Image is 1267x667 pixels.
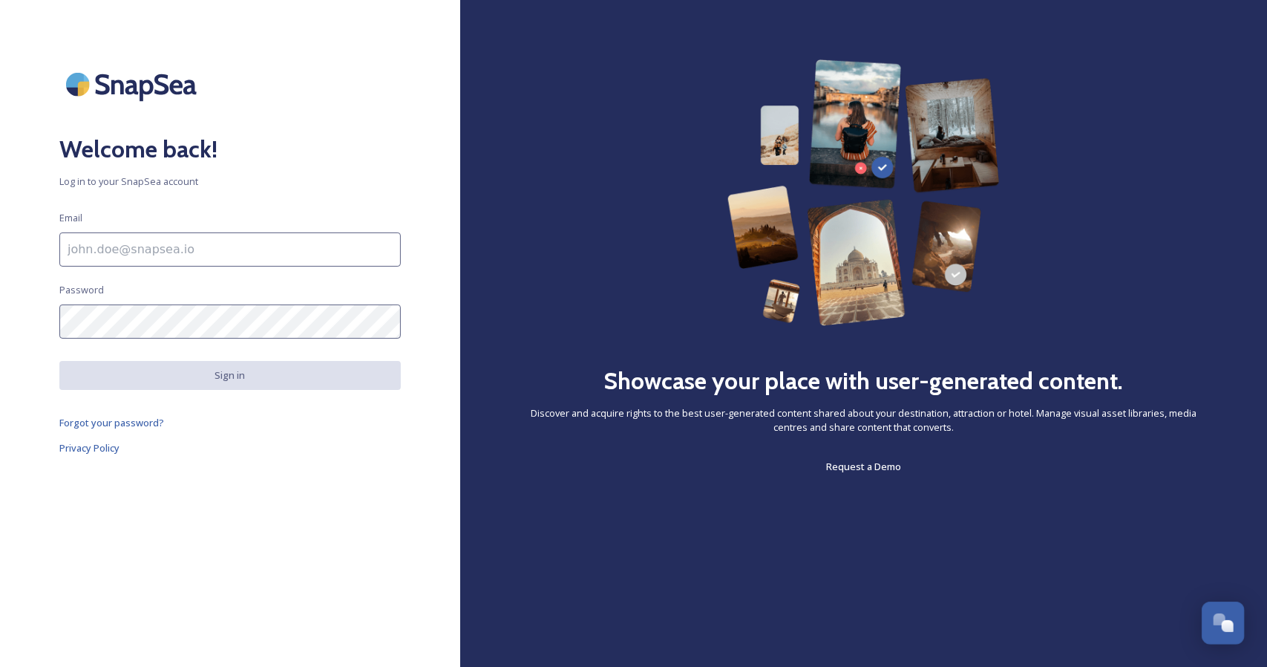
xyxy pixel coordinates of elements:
span: Privacy Policy [59,441,120,455]
span: Discover and acquire rights to the best user-generated content shared about your destination, att... [520,406,1208,435]
button: Sign in [59,361,401,390]
input: john.doe@snapsea.io [59,232,401,267]
span: Password [59,283,104,297]
img: 63b42ca75bacad526042e722_Group%20154-p-800.png [727,59,1000,326]
a: Forgot your password? [59,414,401,432]
span: Log in to your SnapSea account [59,175,401,189]
span: Email [59,211,82,225]
h2: Showcase your place with user-generated content. [604,363,1124,399]
h2: Welcome back! [59,131,401,167]
span: Request a Demo [826,460,901,473]
span: Forgot your password? [59,416,164,429]
img: SnapSea Logo [59,59,208,109]
button: Open Chat [1202,602,1245,645]
a: Privacy Policy [59,439,401,457]
a: Request a Demo [826,458,901,475]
